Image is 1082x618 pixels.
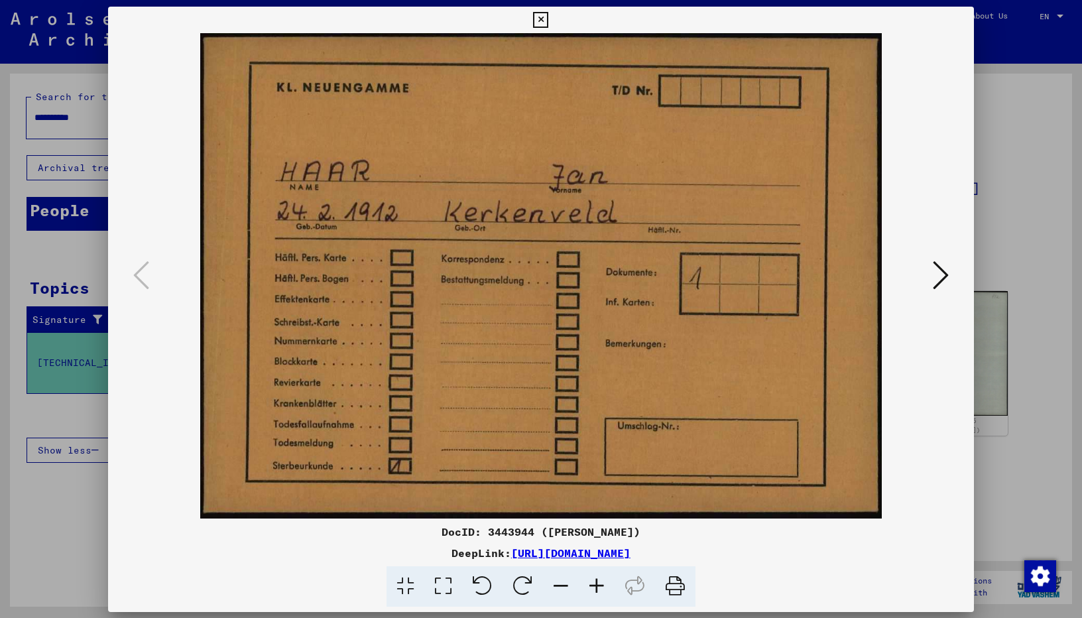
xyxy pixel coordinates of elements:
div: Change consent [1024,560,1055,591]
a: [URL][DOMAIN_NAME] [511,546,631,560]
div: DocID: 3443944 ([PERSON_NAME]) [108,524,974,540]
div: DeepLink: [108,545,974,561]
img: Change consent [1024,560,1056,592]
img: 001.jpg [153,33,929,519]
